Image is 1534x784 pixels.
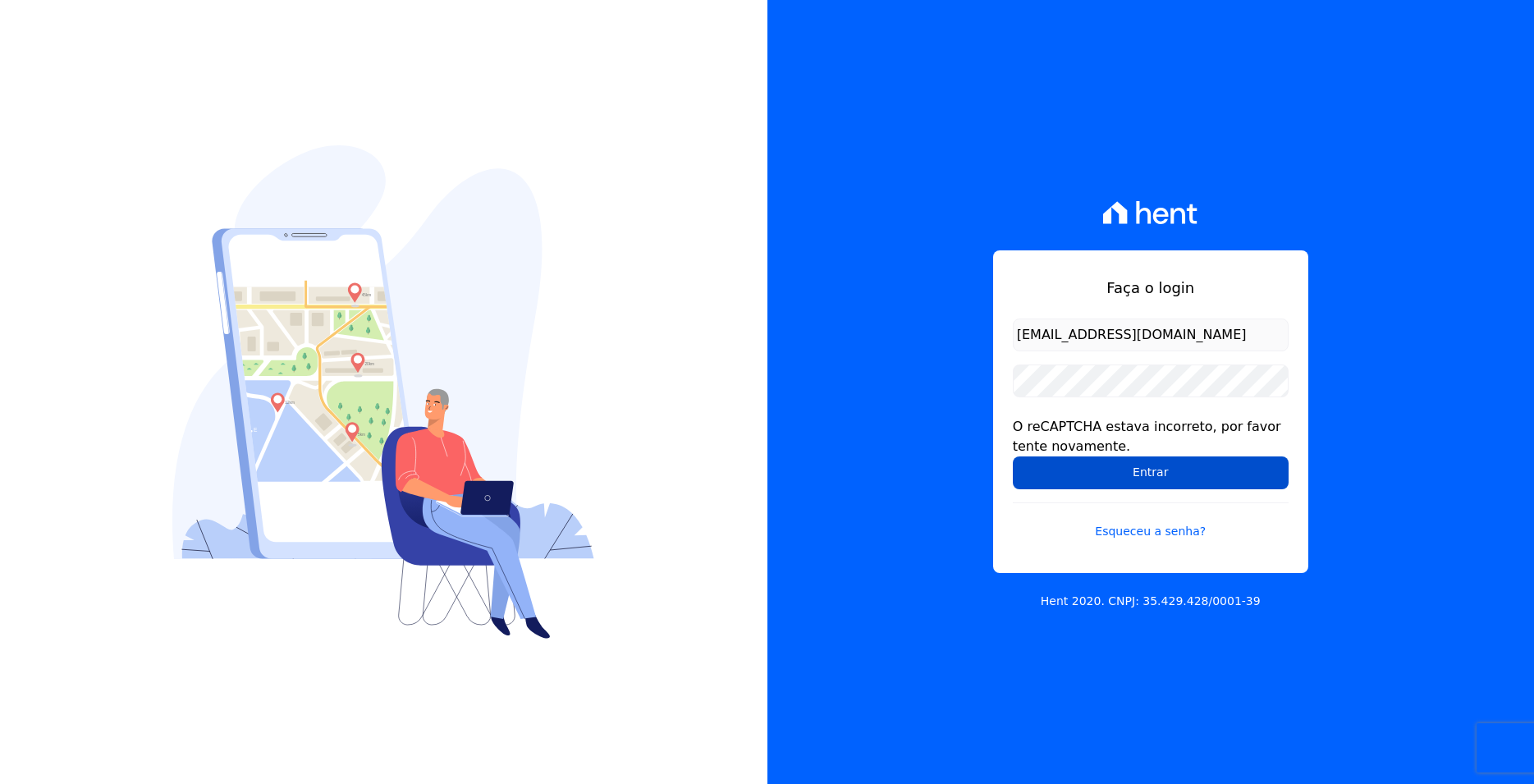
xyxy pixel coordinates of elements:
[1013,319,1289,351] input: Email
[1013,502,1289,540] a: Esqueceu a senha?
[1013,417,1289,456] div: O reCAPTCHA estava incorreto, por favor tente novamente.
[1013,277,1289,299] h1: Faça o login
[1041,593,1261,610] p: Hent 2020. CNPJ: 35.429.428/0001-39
[172,145,594,639] img: Login
[1013,456,1289,489] input: Entrar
